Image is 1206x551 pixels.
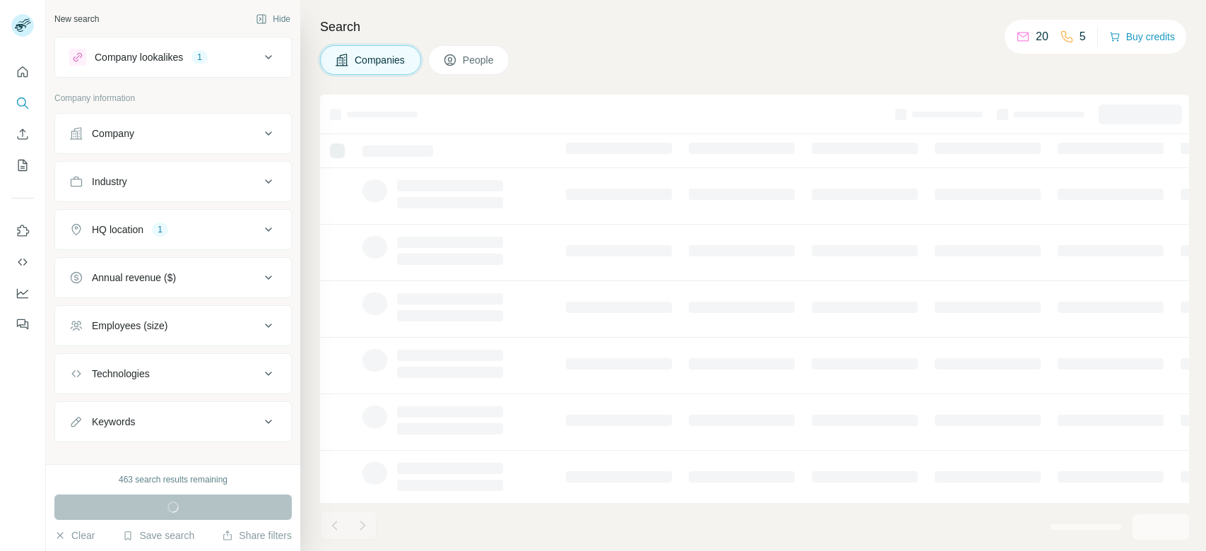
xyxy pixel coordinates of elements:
div: 1 [152,223,168,236]
div: Keywords [92,415,135,429]
div: Annual revenue ($) [92,271,176,285]
button: Hide [246,8,300,30]
button: Share filters [222,528,292,543]
div: Company lookalikes [95,50,183,64]
button: Quick start [11,59,34,85]
button: Enrich CSV [11,122,34,147]
div: Industry [92,174,127,189]
span: Companies [355,53,406,67]
button: Buy credits [1109,27,1175,47]
div: Company [92,126,134,141]
p: 20 [1036,28,1048,45]
div: HQ location [92,223,143,237]
button: Industry [55,165,291,199]
button: Employees (size) [55,309,291,343]
button: My lists [11,153,34,178]
div: 1 [191,51,208,64]
button: Company [55,117,291,150]
div: Technologies [92,367,150,381]
button: Dashboard [11,280,34,306]
p: 5 [1080,28,1086,45]
button: Save search [122,528,194,543]
button: Company lookalikes1 [55,40,291,74]
button: Keywords [55,405,291,439]
span: People [463,53,495,67]
button: Search [11,90,34,116]
button: HQ location1 [55,213,291,247]
div: Employees (size) [92,319,167,333]
p: Company information [54,92,292,105]
button: Feedback [11,312,34,337]
button: Annual revenue ($) [55,261,291,295]
div: 463 search results remaining [119,473,227,486]
div: New search [54,13,99,25]
button: Use Surfe on LinkedIn [11,218,34,244]
h4: Search [320,17,1189,37]
button: Clear [54,528,95,543]
button: Use Surfe API [11,249,34,275]
button: Technologies [55,357,291,391]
